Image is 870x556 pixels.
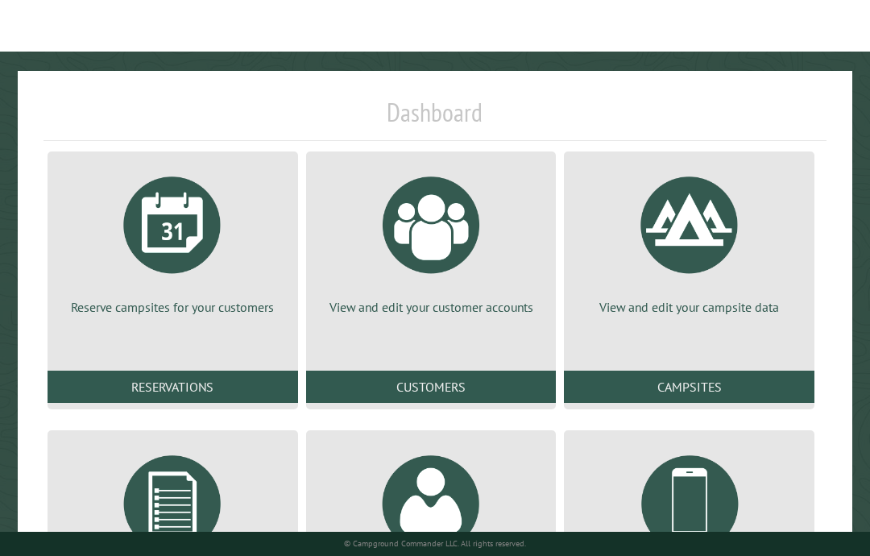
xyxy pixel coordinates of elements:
[583,164,795,316] a: View and edit your campsite data
[344,538,526,549] small: © Campground Commander LLC. All rights reserved.
[325,164,537,316] a: View and edit your customer accounts
[564,371,814,403] a: Campsites
[306,371,557,403] a: Customers
[583,298,795,316] p: View and edit your campsite data
[48,371,298,403] a: Reservations
[67,298,279,316] p: Reserve campsites for your customers
[43,97,826,141] h1: Dashboard
[67,164,279,316] a: Reserve campsites for your customers
[325,298,537,316] p: View and edit your customer accounts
